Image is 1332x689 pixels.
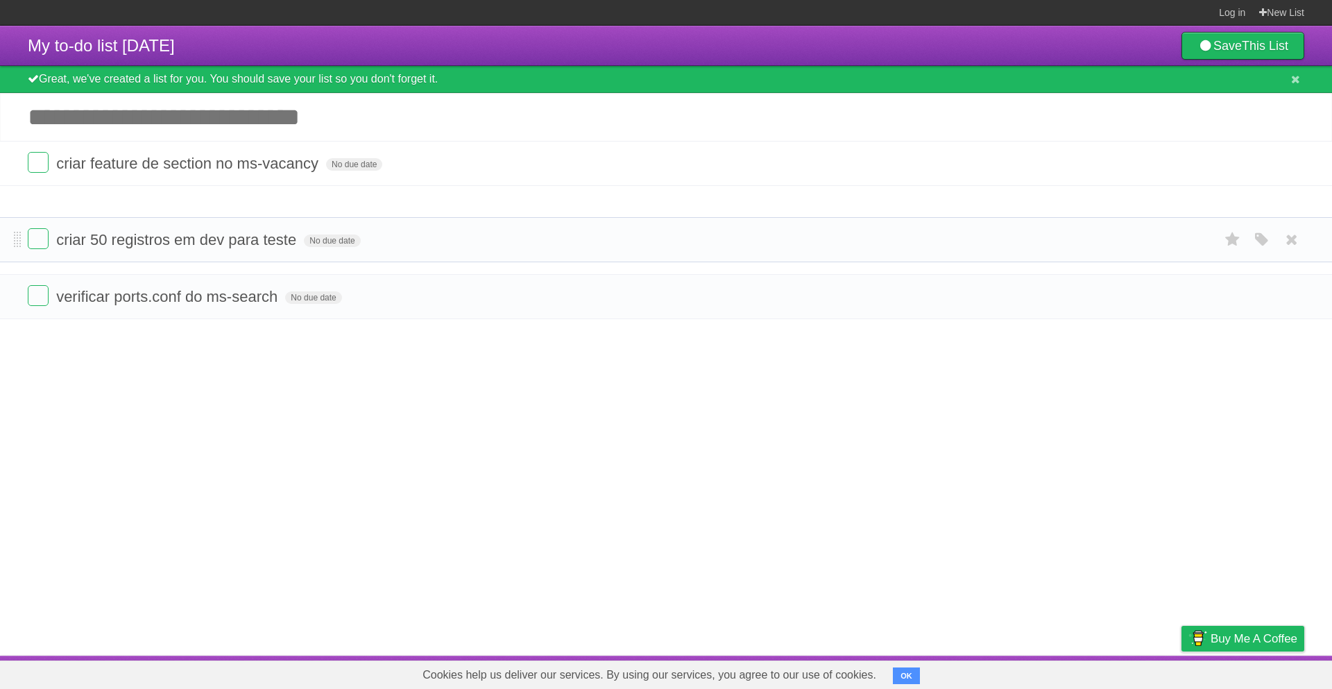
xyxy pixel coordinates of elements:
label: Done [28,285,49,306]
a: Developers [1043,659,1099,686]
button: OK [893,667,920,684]
span: No due date [304,235,360,247]
span: verificar ports.conf do ms-search [56,288,281,305]
label: Star task [1220,228,1246,251]
a: Suggest a feature [1217,659,1304,686]
b: This List [1242,39,1288,53]
span: Cookies help us deliver our services. By using our services, you agree to our use of cookies. [409,661,890,689]
span: No due date [326,158,382,171]
label: Done [28,152,49,173]
a: Terms [1116,659,1147,686]
a: Buy me a coffee [1181,626,1304,652]
span: No due date [285,291,341,304]
img: Buy me a coffee [1188,627,1207,650]
label: Done [28,228,49,249]
a: SaveThis List [1181,32,1304,60]
a: About [997,659,1026,686]
span: criar feature de section no ms-vacancy [56,155,322,172]
span: Buy me a coffee [1211,627,1297,651]
span: My to-do list [DATE] [28,36,175,55]
a: Privacy [1163,659,1199,686]
span: criar 50 registros em dev para teste [56,231,300,248]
